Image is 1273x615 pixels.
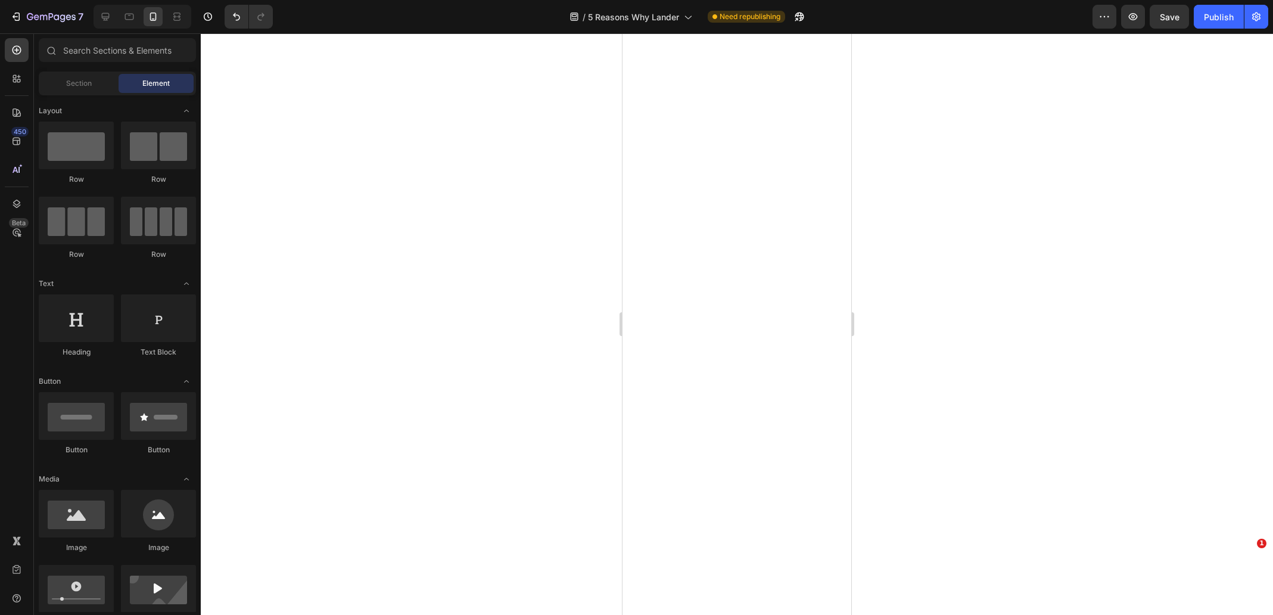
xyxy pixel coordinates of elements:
[39,105,62,116] span: Layout
[78,10,83,24] p: 7
[39,278,54,289] span: Text
[39,174,114,185] div: Row
[39,474,60,484] span: Media
[1257,539,1266,548] span: 1
[39,445,114,455] div: Button
[121,249,196,260] div: Row
[177,101,196,120] span: Toggle open
[1150,5,1189,29] button: Save
[121,445,196,455] div: Button
[121,347,196,358] div: Text Block
[225,5,273,29] div: Undo/Redo
[1232,557,1261,585] iframe: Intercom live chat
[39,38,196,62] input: Search Sections & Elements
[623,33,851,615] iframe: Design area
[39,542,114,553] div: Image
[720,11,780,22] span: Need republishing
[1204,11,1234,23] div: Publish
[9,218,29,228] div: Beta
[121,174,196,185] div: Row
[142,78,170,89] span: Element
[5,5,89,29] button: 7
[66,78,92,89] span: Section
[1194,5,1244,29] button: Publish
[177,470,196,489] span: Toggle open
[588,11,679,23] span: 5 Reasons Why Lander
[39,347,114,358] div: Heading
[121,542,196,553] div: Image
[1160,12,1179,22] span: Save
[177,372,196,391] span: Toggle open
[583,11,586,23] span: /
[177,274,196,293] span: Toggle open
[11,127,29,136] div: 450
[39,249,114,260] div: Row
[39,376,61,387] span: Button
